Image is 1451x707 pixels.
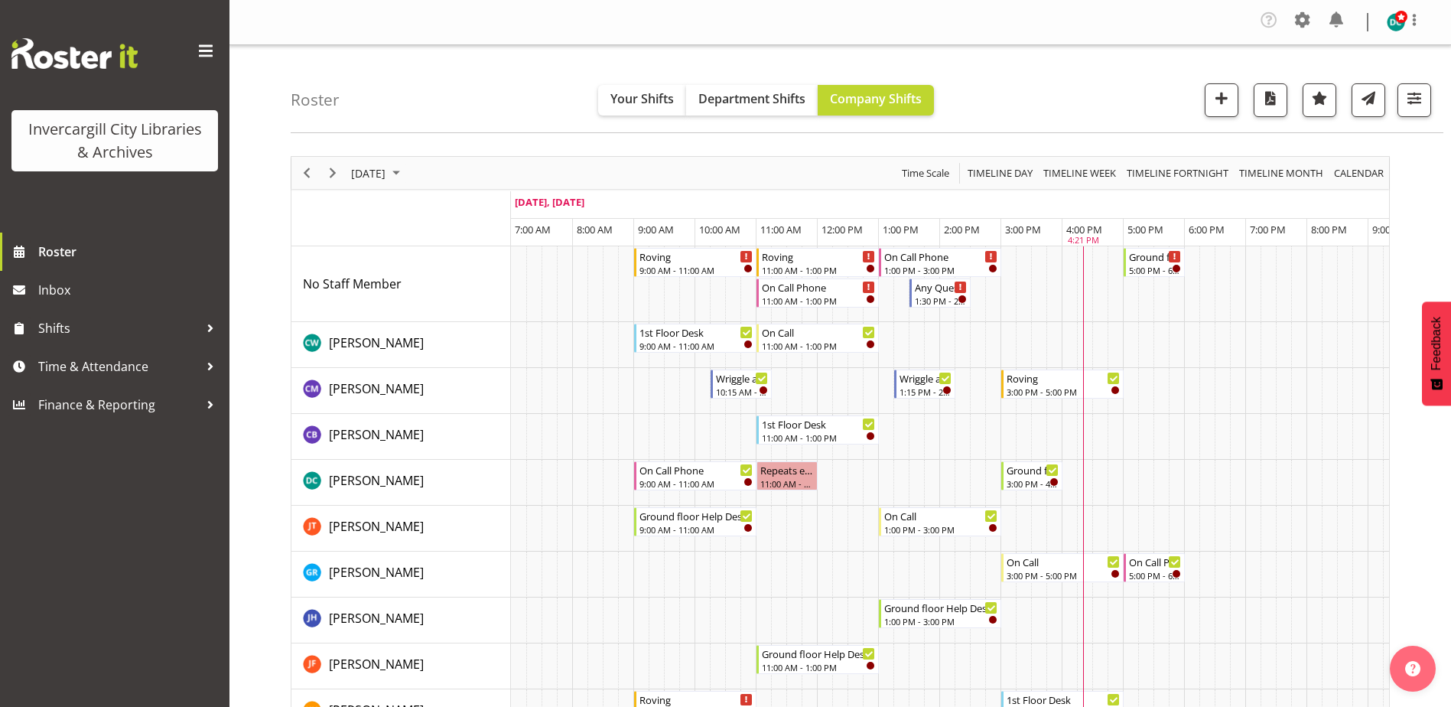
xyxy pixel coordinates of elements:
span: Timeline Fortnight [1125,164,1230,183]
a: [PERSON_NAME] [329,471,424,490]
span: 8:00 PM [1311,223,1347,236]
div: Catherine Wilson"s event - 1st Floor Desk Begin From Monday, September 1, 2025 at 9:00:00 AM GMT+... [634,324,756,353]
span: calendar [1332,164,1385,183]
span: [PERSON_NAME] [329,380,424,397]
button: Timeline Day [965,164,1036,183]
div: Any Questions [915,279,967,295]
div: Ground floor Help Desk [1007,462,1059,477]
td: Grace Roscoe-Squires resource [291,552,511,598]
td: Jillian Hunter resource [291,598,511,643]
div: Grace Roscoe-Squires"s event - On Call Phone Begin From Monday, September 1, 2025 at 5:00:00 PM G... [1124,553,1185,582]
div: Wriggle and Rhyme [716,370,768,386]
div: Glen Tomlinson"s event - Ground floor Help Desk Begin From Monday, September 1, 2025 at 9:00:00 A... [634,507,756,536]
div: 11:00 AM - 12:00 PM [760,477,814,490]
span: 10:00 AM [699,223,740,236]
div: 1:15 PM - 2:15 PM [900,386,952,398]
img: Rosterit website logo [11,38,138,69]
div: Chamique Mamolo"s event - Wriggle and Rhyme Begin From Monday, September 1, 2025 at 1:15:00 PM GM... [894,370,955,399]
span: Roster [38,240,222,263]
button: Department Shifts [686,85,818,116]
div: No Staff Member"s event - On Call Phone Begin From Monday, September 1, 2025 at 1:00:00 PM GMT+12... [879,248,1001,277]
div: 11:00 AM - 1:00 PM [762,340,875,352]
span: 7:00 AM [515,223,551,236]
div: Roving [762,249,875,264]
span: Timeline Month [1238,164,1325,183]
span: 11:00 AM [760,223,802,236]
span: [PERSON_NAME] [329,610,424,627]
div: Ground floor Help Desk [639,508,753,523]
button: Your Shifts [598,85,686,116]
button: Timeline Month [1237,164,1326,183]
span: Time Scale [900,164,951,183]
div: Glen Tomlinson"s event - On Call Begin From Monday, September 1, 2025 at 1:00:00 PM GMT+12:00 End... [879,507,1001,536]
a: [PERSON_NAME] [329,425,424,444]
button: Month [1332,164,1387,183]
button: Previous [297,164,317,183]
div: Donald Cunningham"s event - Ground floor Help Desk Begin From Monday, September 1, 2025 at 3:00:0... [1001,461,1062,490]
span: 4:00 PM [1066,223,1102,236]
span: 1:00 PM [883,223,919,236]
div: Ground floor Help Desk [884,600,997,615]
span: No Staff Member [303,275,402,292]
h4: Roster [291,91,340,109]
td: Chris Broad resource [291,414,511,460]
div: Wriggle and Rhyme [900,370,952,386]
div: 3:00 PM - 5:00 PM [1007,386,1120,398]
span: [PERSON_NAME] [329,656,424,673]
td: Glen Tomlinson resource [291,506,511,552]
div: Catherine Wilson"s event - On Call Begin From Monday, September 1, 2025 at 11:00:00 AM GMT+12:00 ... [756,324,879,353]
a: [PERSON_NAME] [329,563,424,582]
div: 9:00 AM - 11:00 AM [639,477,753,490]
div: On Call [1007,554,1120,569]
a: No Staff Member [303,275,402,293]
div: 9:00 AM - 11:00 AM [639,264,753,276]
div: Joanne Forbes"s event - Ground floor Help Desk Begin From Monday, September 1, 2025 at 11:00:00 A... [756,645,879,674]
div: On Call Phone [1129,554,1181,569]
div: Roving [639,692,753,707]
span: [DATE] [350,164,387,183]
span: 7:00 PM [1250,223,1286,236]
span: Timeline Day [966,164,1034,183]
div: 4:21 PM [1068,234,1099,247]
a: [PERSON_NAME] [329,380,424,398]
span: 5:00 PM [1127,223,1163,236]
button: Timeline Week [1041,164,1119,183]
span: [DATE], [DATE] [515,195,584,209]
span: 9:00 PM [1372,223,1408,236]
span: Company Shifts [830,90,922,107]
div: 1:00 PM - 3:00 PM [884,523,997,536]
button: Highlight an important date within the roster. [1303,83,1336,117]
span: 8:00 AM [577,223,613,236]
button: Time Scale [900,164,952,183]
span: [PERSON_NAME] [329,518,424,535]
span: Finance & Reporting [38,393,199,416]
a: [PERSON_NAME] [329,655,424,673]
div: 1st Floor Desk [1007,692,1120,707]
div: 3:00 PM - 4:00 PM [1007,477,1059,490]
div: No Staff Member"s event - Roving Begin From Monday, September 1, 2025 at 9:00:00 AM GMT+12:00 End... [634,248,756,277]
div: 1st Floor Desk [639,324,753,340]
span: 9:00 AM [638,223,674,236]
div: On Call Phone [639,462,753,477]
button: Company Shifts [818,85,934,116]
div: No Staff Member"s event - On Call Phone Begin From Monday, September 1, 2025 at 11:00:00 AM GMT+1... [756,279,879,308]
td: Catherine Wilson resource [291,322,511,368]
td: Chamique Mamolo resource [291,368,511,414]
span: 6:00 PM [1189,223,1225,236]
div: On Call Phone [884,249,997,264]
div: Chris Broad"s event - 1st Floor Desk Begin From Monday, September 1, 2025 at 11:00:00 AM GMT+12:0... [756,415,879,445]
div: Roving [1007,370,1120,386]
div: Donald Cunningham"s event - On Call Phone Begin From Monday, September 1, 2025 at 9:00:00 AM GMT+... [634,461,756,490]
button: Filter Shifts [1397,83,1431,117]
button: Fortnight [1124,164,1231,183]
div: 11:00 AM - 1:00 PM [762,295,875,307]
div: Jillian Hunter"s event - Ground floor Help Desk Begin From Monday, September 1, 2025 at 1:00:00 P... [879,599,1001,628]
img: donald-cunningham11616.jpg [1387,13,1405,31]
div: Roving [639,249,753,264]
button: September 1, 2025 [349,164,407,183]
div: Donald Cunningham"s event - Repeats every monday - Donald Cunningham Begin From Monday, September... [756,461,818,490]
span: Timeline Week [1042,164,1118,183]
button: Feedback - Show survey [1422,301,1451,406]
div: Ground floor Help Desk [1129,249,1181,264]
div: 1:00 PM - 3:00 PM [884,264,997,276]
